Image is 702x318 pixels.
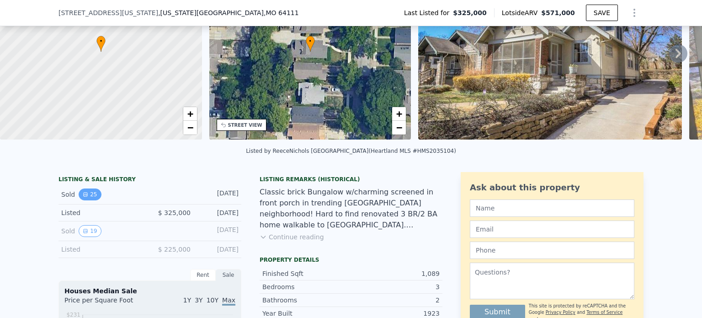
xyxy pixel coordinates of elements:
[96,37,106,45] span: •
[158,209,191,216] span: $ 325,000
[351,269,440,278] div: 1,089
[198,225,239,237] div: [DATE]
[246,148,456,154] div: Listed by ReeceNichols [GEOGRAPHIC_DATA] (Heartland MLS #HMS2035104)
[187,108,193,119] span: +
[260,256,442,264] div: Property details
[190,269,216,281] div: Rent
[64,286,235,296] div: Houses Median Sale
[586,310,622,315] a: Terms of Service
[216,269,241,281] div: Sale
[264,9,299,16] span: , MO 64111
[79,225,101,237] button: View historical data
[351,296,440,305] div: 2
[262,269,351,278] div: Finished Sqft
[96,36,106,52] div: •
[222,296,235,306] span: Max
[158,8,298,17] span: , [US_STATE][GEOGRAPHIC_DATA]
[306,36,315,52] div: •
[64,296,150,310] div: Price per Square Foot
[586,5,618,21] button: SAVE
[228,122,262,129] div: STREET VIEW
[195,296,202,304] span: 3Y
[183,107,197,121] a: Zoom in
[260,232,324,242] button: Continue reading
[392,121,406,135] a: Zoom out
[351,282,440,291] div: 3
[470,242,634,259] input: Phone
[453,8,487,17] span: $325,000
[198,208,239,217] div: [DATE]
[306,37,315,45] span: •
[351,309,440,318] div: 1923
[541,9,575,16] span: $571,000
[158,246,191,253] span: $ 225,000
[262,296,351,305] div: Bathrooms
[58,8,158,17] span: [STREET_ADDRESS][US_STATE]
[396,122,402,133] span: −
[470,181,634,194] div: Ask about this property
[61,225,143,237] div: Sold
[198,245,239,254] div: [DATE]
[207,296,218,304] span: 10Y
[187,122,193,133] span: −
[470,221,634,238] input: Email
[396,108,402,119] span: +
[392,107,406,121] a: Zoom in
[198,189,239,200] div: [DATE]
[66,312,80,318] tspan: $231
[470,199,634,217] input: Name
[79,189,101,200] button: View historical data
[260,176,442,183] div: Listing Remarks (Historical)
[61,189,143,200] div: Sold
[183,296,191,304] span: 1Y
[61,208,143,217] div: Listed
[260,187,442,231] div: Classic brick Bungalow w/charming screened in front porch in trending [GEOGRAPHIC_DATA] neighborh...
[58,176,241,185] div: LISTING & SALE HISTORY
[183,121,197,135] a: Zoom out
[262,282,351,291] div: Bedrooms
[404,8,453,17] span: Last Listed for
[61,245,143,254] div: Listed
[502,8,541,17] span: Lotside ARV
[262,309,351,318] div: Year Built
[625,4,643,22] button: Show Options
[546,310,575,315] a: Privacy Policy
